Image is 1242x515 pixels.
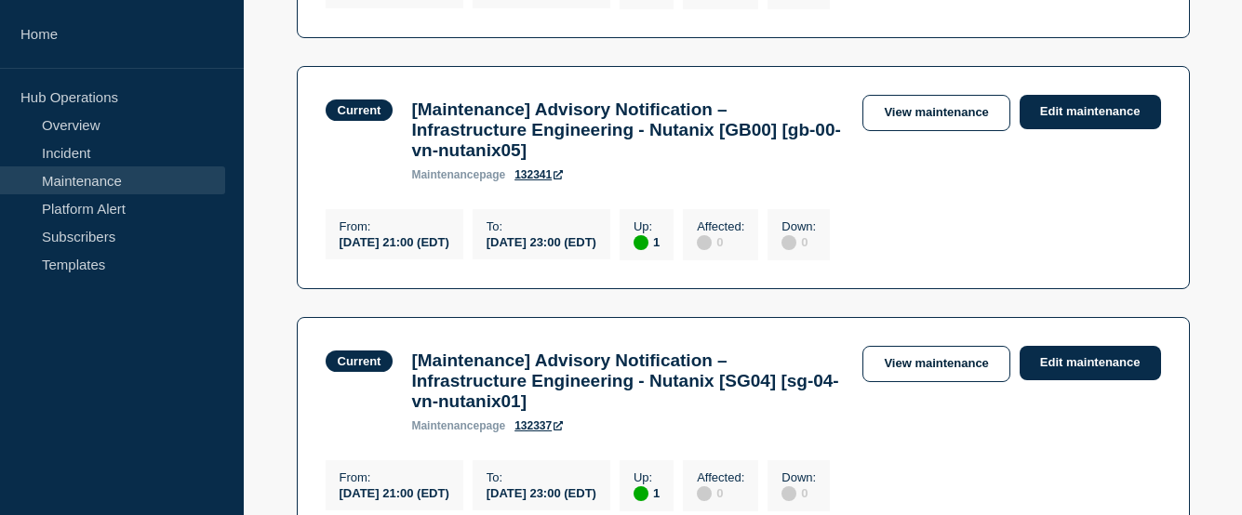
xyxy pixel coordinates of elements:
p: From : [340,219,449,233]
p: Affected : [697,219,744,233]
p: To : [487,470,596,484]
a: 132341 [514,168,563,181]
div: 0 [781,484,816,501]
a: Edit maintenance [1020,95,1161,129]
div: 1 [634,484,660,501]
div: disabled [781,235,796,250]
div: 1 [634,233,660,250]
p: Affected : [697,470,744,484]
p: page [411,168,505,181]
a: 132337 [514,419,563,432]
p: Up : [634,470,660,484]
div: up [634,235,648,250]
p: Up : [634,219,660,233]
div: Current [338,103,381,117]
div: [DATE] 21:00 (EDT) [340,233,449,249]
div: [DATE] 23:00 (EDT) [487,233,596,249]
div: disabled [697,235,712,250]
a: Edit maintenance [1020,346,1161,380]
div: 0 [697,233,744,250]
div: disabled [781,486,796,501]
div: disabled [697,486,712,501]
div: up [634,486,648,501]
span: maintenance [411,168,479,181]
a: View maintenance [862,346,1009,382]
div: Current [338,354,381,368]
a: View maintenance [862,95,1009,131]
h3: [Maintenance] Advisory Notification – Infrastructure Engineering - Nutanix [GB00] [gb-00-vn-nutan... [411,99,844,161]
div: [DATE] 21:00 (EDT) [340,484,449,500]
p: Down : [781,219,816,233]
p: To : [487,219,596,233]
div: 0 [697,484,744,501]
span: maintenance [411,419,479,432]
p: Down : [781,470,816,484]
div: [DATE] 23:00 (EDT) [487,484,596,500]
div: 0 [781,233,816,250]
p: From : [340,470,449,484]
h3: [Maintenance] Advisory Notification – Infrastructure Engineering - Nutanix [SG04] [sg-04-vn-nutan... [411,350,844,412]
p: page [411,419,505,432]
